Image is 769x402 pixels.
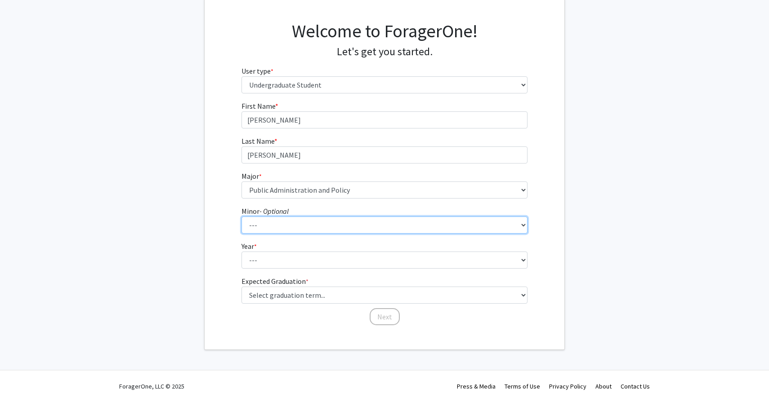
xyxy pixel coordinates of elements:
[241,206,289,216] label: Minor
[621,382,650,390] a: Contact Us
[241,66,273,76] label: User type
[241,171,262,181] label: Major
[549,382,586,390] a: Privacy Policy
[241,20,528,42] h1: Welcome to ForagerOne!
[241,241,257,252] label: Year
[370,308,400,325] button: Next
[595,382,612,390] a: About
[505,382,540,390] a: Terms of Use
[259,207,289,216] i: - Optional
[7,362,38,395] iframe: Chat
[241,137,274,146] span: Last Name
[457,382,496,390] a: Press & Media
[241,276,308,287] label: Expected Graduation
[241,45,528,58] h4: Let's get you started.
[119,371,184,402] div: ForagerOne, LLC © 2025
[241,102,275,110] span: First Name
